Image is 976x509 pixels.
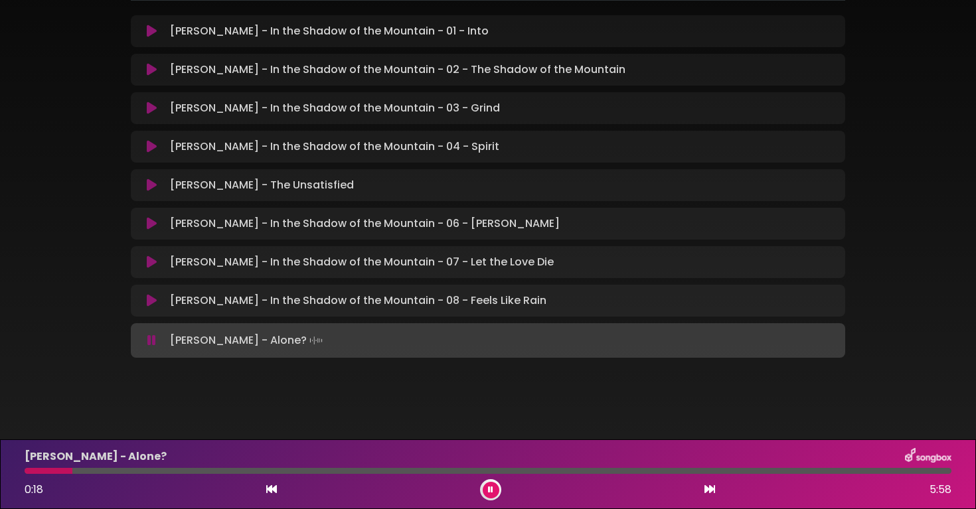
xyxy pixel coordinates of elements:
p: [PERSON_NAME] - In the Shadow of the Mountain - 04 - Spirit [170,139,499,155]
p: [PERSON_NAME] - Alone? [170,331,325,350]
p: [PERSON_NAME] - In the Shadow of the Mountain - 07 - Let the Love Die [170,254,554,270]
p: [PERSON_NAME] - In the Shadow of the Mountain - 08 - Feels Like Rain [170,293,546,309]
p: [PERSON_NAME] - The Unsatisfied [170,177,354,193]
p: [PERSON_NAME] - In the Shadow of the Mountain - 01 - Into [170,23,489,39]
img: waveform4.gif [307,331,325,350]
p: [PERSON_NAME] - In the Shadow of the Mountain - 06 - [PERSON_NAME] [170,216,560,232]
p: [PERSON_NAME] - In the Shadow of the Mountain - 02 - The Shadow of the Mountain [170,62,625,78]
p: [PERSON_NAME] - In the Shadow of the Mountain - 03 - Grind [170,100,500,116]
